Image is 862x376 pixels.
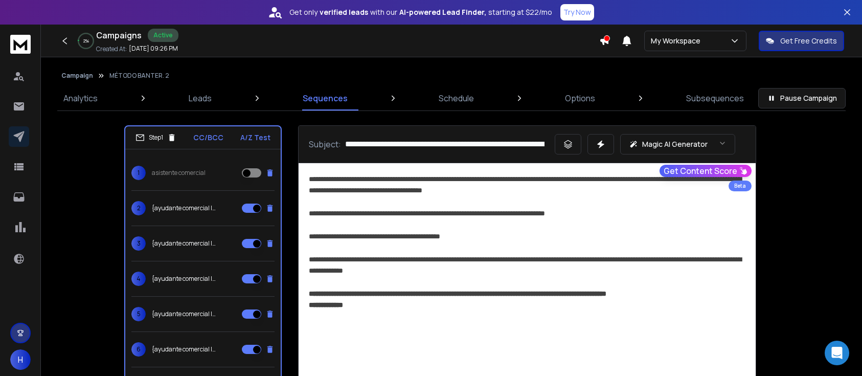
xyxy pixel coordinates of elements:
p: A/Z Test [240,132,270,143]
span: 3 [131,236,146,251]
span: 4 [131,272,146,286]
button: Campaign [61,72,93,80]
p: Schedule [439,92,474,104]
p: My Workspace [651,36,705,46]
button: Try Now [560,4,594,20]
p: Try Now [563,7,591,17]
p: Subject: [309,138,341,150]
button: H [10,349,31,370]
button: Magic AI Generator [620,134,735,154]
strong: AI-powered Lead Finder, [399,7,486,17]
p: Analytics [63,92,98,104]
a: Analytics [57,86,104,110]
p: Created At: [96,45,127,53]
button: Get Free Credits [759,31,844,51]
p: 2 % [83,38,89,44]
p: MÉTODO BANTER. 2 [109,72,169,80]
p: Leads [189,92,212,104]
p: CC/BCC [193,132,223,143]
span: 2 [131,201,146,215]
button: Pause Campaign [758,88,846,108]
p: Magic AI Generator [642,139,708,149]
a: Subsequences [680,86,750,110]
p: Subsequences [686,92,744,104]
button: Get Content Score [660,165,752,177]
a: Schedule [433,86,480,110]
p: asistente comercial [152,169,206,177]
div: Step 1 [135,133,176,142]
div: Active [148,29,178,42]
h1: Campaigns [96,29,142,41]
div: Beta [729,181,752,191]
p: Get Free Credits [780,36,837,46]
p: Get only with our starting at $22/mo [289,7,552,17]
p: {ayudante comercial |asistencia comercial|ayudante para ventas|ayudante freelance|asistente en ve... [152,239,217,248]
p: {ayudante comercial |asistencia comercial|ayudante para ventas|ayudante freelance|asistente en ve... [152,310,217,318]
p: [DATE] 09:26 PM [129,45,178,53]
strong: verified leads [320,7,368,17]
p: {ayudante comercial |asistencia comercial|ayudante para ventas|ayudante freelance|asistente en ve... [152,204,217,212]
img: logo [10,35,31,54]
a: Options [559,86,601,110]
p: Options [565,92,595,104]
div: Open Intercom Messenger [825,341,849,365]
span: 6 [131,342,146,357]
a: Sequences [297,86,354,110]
a: Leads [183,86,218,110]
p: {ayudante comercial |asistencia comercial|ayudante para ventas|ayudante freelance|asistente en ve... [152,345,217,353]
span: 1 [131,166,146,180]
p: {ayudante comercial |asistencia comercial|ayudante para ventas|ayudante freelance|asistente en ve... [152,275,217,283]
span: 5 [131,307,146,321]
p: Sequences [303,92,348,104]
